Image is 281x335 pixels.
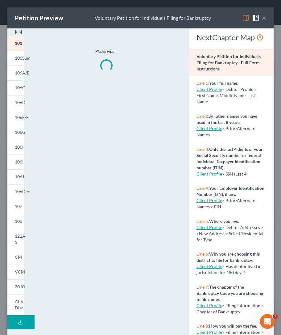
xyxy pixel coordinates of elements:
span: VCM [15,269,25,274]
strong: The chapter of the Bankruptcy Code you are choosing to file under. [196,284,263,302]
span: 122A-1 [15,233,27,245]
a: 2010 [7,279,24,294]
p: Please wait... [50,48,163,54]
strong: Your full name. [209,80,238,86]
strong: Why you are choosing this district to file for bankruptcy. [196,251,260,263]
span: > Filing Information > Chapter of Bankruptcy [196,303,264,314]
img: help-close-5ba153eb36485ed6c1ea00a893f15db1cb9b99d6cae46e1a8edb6c62d00a1a76.svg [252,14,259,22]
span: 106Dec [15,189,30,194]
button: × [262,14,266,22]
span: 1 [273,314,278,319]
span: 106Sum [15,55,31,61]
strong: All other names you have used in the last 8 years. [196,113,257,125]
span: > Prior/Alternate Names > EIN [196,198,255,209]
a: VCM [7,265,24,279]
span: Line 4: [196,185,209,191]
span: CM [15,254,22,260]
span: 106G [15,129,25,135]
a: 106Sum [7,51,24,66]
a: 108 [7,214,24,229]
span: Line 5: [196,218,209,224]
a: 106H [7,140,24,155]
a: Client Profile [196,329,222,335]
a: 122A-1 [7,229,24,250]
a: 106D [7,95,24,110]
span: 106D [15,100,26,105]
div: NextChapter Map [196,32,266,42]
strong: Your Employer Identification Number (EIN), if any. [196,185,264,197]
span: > Prior/Alternate Names [196,126,255,137]
a: Client Profile [196,264,222,269]
strong: Where you live. [209,218,239,224]
div: Petition Preview [15,14,63,22]
span: > Debtor Addresses > +New Address > Select 'Residential' for Type [196,225,264,242]
a: 106J [7,169,24,184]
span: 106J [15,174,24,179]
a: Client Profile [196,126,222,131]
a: CM [7,250,24,265]
span: 108 [15,218,22,224]
a: Atty Disc [7,294,24,316]
span: Line 7: [196,284,209,290]
a: Client Profile [196,171,222,176]
img: map-eea8200ae884c6f1103ae1953ef3d486a96c86aabb227e865a55264e3737af1f.svg [242,14,250,22]
span: > Debtor Profile > First Name, Middle Name, Last Name [196,87,257,104]
span: Line 3: [196,146,209,152]
span: 101 [15,40,22,46]
iframe: Intercom live chat [260,314,275,329]
a: 106A/B [7,66,24,80]
a: Client Profile [196,225,222,230]
span: Line 1: [196,80,209,86]
a: 106Dec [7,184,24,199]
span: Line 8: [196,323,209,329]
strong: Only the last 4 digits of your Social Security number or federal Individual Taxpayer Identificati... [196,146,263,170]
span: Atty Disc [15,299,23,310]
strong: How you will pay the fee. [209,323,257,329]
a: Client Profile [196,87,222,92]
span: 106I [15,159,23,164]
strong: Voluntary Petition for Individuals Filing for Bankruptcy - Full Form Instructions [196,54,261,71]
span: 106E/F [15,115,29,120]
span: 106C [15,85,25,90]
span: 106A/B [15,70,30,75]
a: 106G [7,125,24,140]
span: > Has debtor lived in jurisdiction for 180 days? [196,264,262,275]
span: 106H [15,144,26,150]
a: Client Profile [196,198,222,203]
a: 101 [7,36,24,51]
div: Voluntary Petition for Individuals Filing for Bankruptcy [95,15,211,22]
span: > SSN (Last 4) [222,171,248,176]
img: expand-e0f6d898513216a626fdd78e52531dac95497ffd26381d4c15ee2fc46db09dca.svg [15,28,22,36]
a: 106C [7,80,24,95]
a: 106I [7,155,24,169]
span: 107 [15,204,22,209]
a: 107 [7,199,24,214]
a: Client Profile [196,303,222,308]
span: Line 2: [196,113,209,119]
span: 2010 [15,284,25,289]
a: 106E/F [7,110,24,125]
span: Line 6: [196,251,209,257]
